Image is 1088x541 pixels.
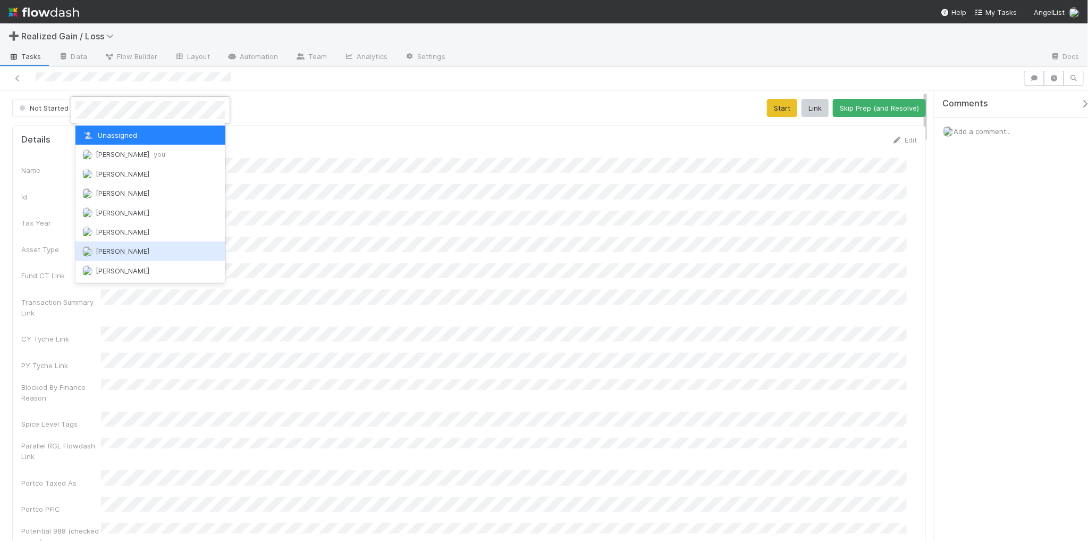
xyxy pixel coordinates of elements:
[82,265,92,276] img: avatar_cfa6ccaa-c7d9-46b3-b608-2ec56ecf97ad.png
[82,169,92,179] img: avatar_55a2f090-1307-4765-93b4-f04da16234ba.png
[96,247,149,255] span: [PERSON_NAME]
[82,188,92,199] img: avatar_df83acd9-d480-4d6e-a150-67f005a3ea0d.png
[82,207,92,218] img: avatar_a30eae2f-1634-400a-9e21-710cfd6f71f0.png
[96,170,149,178] span: [PERSON_NAME]
[82,149,92,160] img: avatar_45ea4894-10ca-450f-982d-dabe3bd75b0b.png
[154,150,165,159] span: you
[96,209,149,217] span: [PERSON_NAME]
[96,150,165,159] span: [PERSON_NAME]
[82,227,92,237] img: avatar_04ed6c9e-3b93-401c-8c3a-8fad1b1fc72c.png
[96,189,149,197] span: [PERSON_NAME]
[82,131,137,139] span: Unassigned
[82,246,92,257] img: avatar_00bac1b4-31d4-408a-a3b3-edb667efc506.png
[96,228,149,236] span: [PERSON_NAME]
[96,267,149,275] span: [PERSON_NAME]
